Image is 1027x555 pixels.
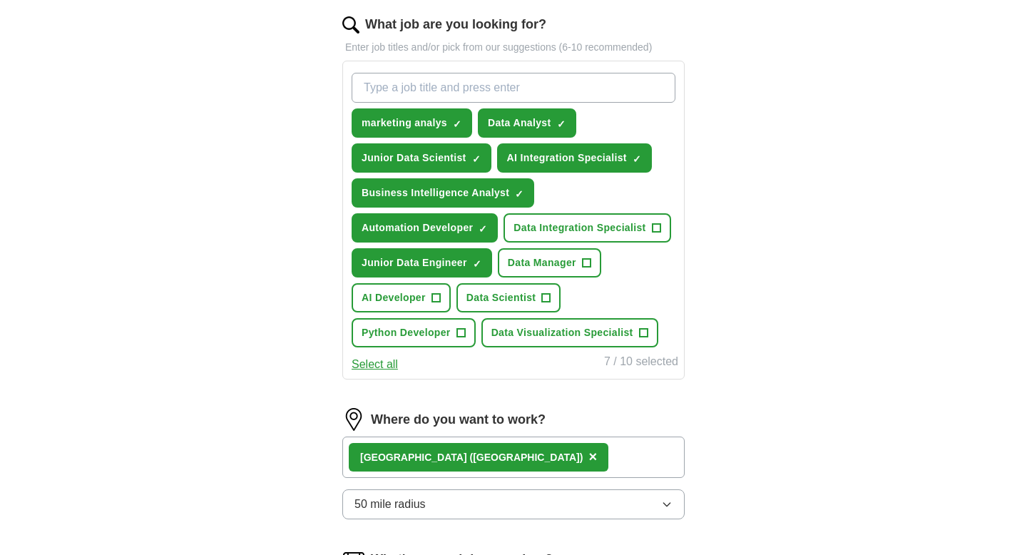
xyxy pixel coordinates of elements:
span: Business Intelligence Analyst [362,185,509,200]
span: ✓ [633,153,641,165]
label: What job are you looking for? [365,15,546,34]
div: 7 / 10 selected [604,353,678,373]
span: Data Analyst [488,116,551,131]
span: Python Developer [362,325,451,340]
p: Enter job titles and/or pick from our suggestions (6-10 recommended) [342,40,685,55]
span: ✓ [473,258,481,270]
label: Where do you want to work? [371,410,546,429]
span: Automation Developer [362,220,473,235]
span: Data Visualization Specialist [491,325,633,340]
span: AI Developer [362,290,426,305]
span: Data Manager [508,255,576,270]
button: Business Intelligence Analyst✓ [352,178,534,208]
span: 50 mile radius [354,496,426,513]
button: × [588,447,597,468]
span: Data Integration Specialist [513,220,645,235]
button: Automation Developer✓ [352,213,498,243]
span: ✓ [453,118,461,130]
span: ✓ [472,153,481,165]
button: marketing analys✓ [352,108,472,138]
span: Junior Data Scientist [362,151,466,166]
button: Junior Data Scientist✓ [352,143,491,173]
button: Python Developer [352,318,476,347]
span: ([GEOGRAPHIC_DATA]) [469,452,583,463]
span: × [588,449,597,464]
img: location.png [342,408,365,431]
span: ✓ [557,118,566,130]
button: Data Scientist [456,283,561,312]
button: Select all [352,356,398,373]
strong: [GEOGRAPHIC_DATA] [360,452,467,463]
input: Type a job title and press enter [352,73,675,103]
span: Junior Data Engineer [362,255,467,270]
button: 50 mile radius [342,489,685,519]
span: marketing analys [362,116,447,131]
button: Junior Data Engineer✓ [352,248,492,277]
button: Data Integration Specialist [504,213,670,243]
button: AI Developer [352,283,451,312]
span: AI Integration Specialist [507,151,627,166]
button: Data Manager [498,248,601,277]
img: search.png [342,16,359,34]
span: Data Scientist [466,290,536,305]
span: ✓ [479,223,487,235]
button: Data Visualization Specialist [481,318,658,347]
button: Data Analyst✓ [478,108,576,138]
button: AI Integration Specialist✓ [497,143,652,173]
span: ✓ [515,188,523,200]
